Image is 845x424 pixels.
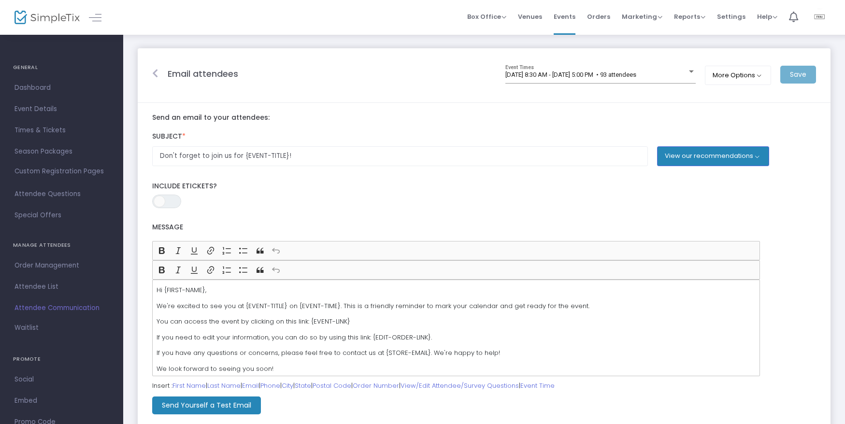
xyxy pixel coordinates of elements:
[152,146,648,166] input: Enter Subject
[157,285,756,295] p: Hi {FIRST-NAME},
[622,12,662,21] span: Marketing
[157,348,756,358] p: If you have any questions or concerns, please feel free to contact us at {STORE-EMAIL}. We're hap...
[13,350,110,369] h4: PROMOTE
[152,396,261,414] m-button: Send Yourself a Test Email
[14,281,109,293] span: Attendee List
[757,12,777,21] span: Help
[13,236,110,255] h4: MANAGE ATTENDEES
[14,323,39,333] span: Waitlist
[520,381,555,390] a: Event Time
[705,66,771,85] button: More Options
[401,381,519,390] a: View/Edit Attendee/Survey Questions
[157,317,756,326] p: You can access the event by clicking on this link: {EVENT-LINK}
[152,182,816,191] label: Include Etickets?
[14,145,109,158] span: Season Packages
[152,241,760,260] div: Editor toolbar
[14,373,109,386] span: Social
[657,146,769,166] button: View our recommendations
[587,4,610,29] span: Orders
[14,167,104,176] span: Custom Registration Pages
[242,381,259,390] a: Email
[14,259,109,272] span: Order Management
[353,381,399,390] a: Order Number
[14,188,109,200] span: Attendee Questions
[14,103,109,115] span: Event Details
[152,113,816,122] label: Send an email to your attendees:
[172,381,206,390] a: First Name
[399,381,519,390] span: |
[152,280,760,376] div: Rich Text Editor, main
[152,218,760,238] label: Message
[157,301,756,311] p: We're excited to see you at {EVENT-TITLE} on {EVENT-TIME}. This is a friendly reminder to mark yo...
[14,302,109,314] span: Attendee Communication
[467,12,506,21] span: Box Office
[674,12,705,21] span: Reports
[295,381,311,390] a: State
[717,4,745,29] span: Settings
[207,381,241,390] a: Last Name
[14,124,109,137] span: Times & Tickets
[168,67,238,80] m-panel-title: Email attendees
[14,395,109,407] span: Embed
[152,260,760,280] div: Editor toolbar
[147,127,821,147] label: Subject
[260,381,280,390] a: Phone
[505,71,636,78] span: [DATE] 8:30 AM - [DATE] 5:00 PM • 93 attendees
[157,333,756,342] p: If you need to edit your information, you can do so by using this link: {EDIT-ORDER-LINK}.
[14,209,109,222] span: Special Offers
[13,58,110,77] h4: GENERAL
[313,381,351,390] a: Postal Code
[554,4,575,29] span: Events
[282,381,293,390] a: City
[14,82,109,94] span: Dashboard
[518,4,542,29] span: Venues
[157,364,756,374] p: We look forward to seeing you soon!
